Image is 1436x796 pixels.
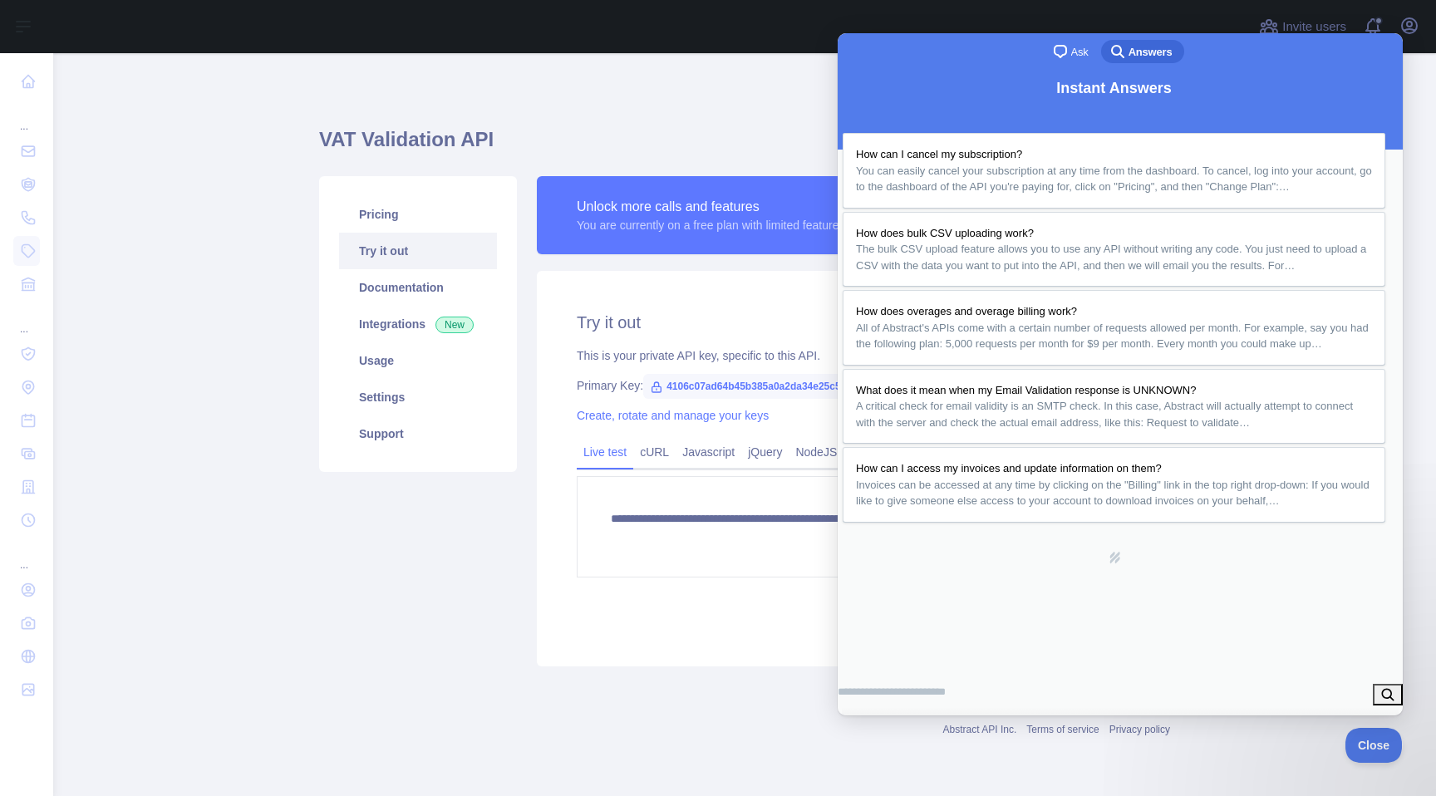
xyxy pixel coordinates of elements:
[435,317,474,333] span: New
[741,439,789,465] a: jQuery
[1345,728,1403,763] iframe: Help Scout Beacon - Close
[943,724,1017,735] a: Abstract API Inc.
[13,538,40,572] div: ...
[633,439,676,465] a: cURL
[577,217,902,233] div: You are currently on a free plan with limited features and usage
[339,415,497,452] a: Support
[1256,13,1350,40] button: Invite users
[339,306,497,342] a: Integrations New
[339,342,497,379] a: Usage
[577,311,1130,334] h2: Try it out
[13,100,40,133] div: ...
[577,409,769,422] a: Create, rotate and manage your keys
[1026,724,1099,735] a: Terms of service
[339,233,497,269] a: Try it out
[643,374,853,399] span: 4106c07ad64b45b385a0a2da34e25c5c
[577,347,1130,364] div: This is your private API key, specific to this API.
[838,33,1403,715] iframe: Help Scout Beacon - Live Chat, Contact Form, and Knowledge Base
[339,196,497,233] a: Pricing
[319,126,1170,166] h1: VAT Validation API
[1109,724,1170,735] a: Privacy policy
[577,197,902,217] div: Unlock more calls and features
[339,379,497,415] a: Settings
[339,269,497,306] a: Documentation
[789,439,843,465] a: NodeJS
[577,439,633,465] a: Live test
[13,302,40,336] div: ...
[577,377,1130,394] div: Primary Key:
[1282,17,1346,37] span: Invite users
[676,439,741,465] a: Javascript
